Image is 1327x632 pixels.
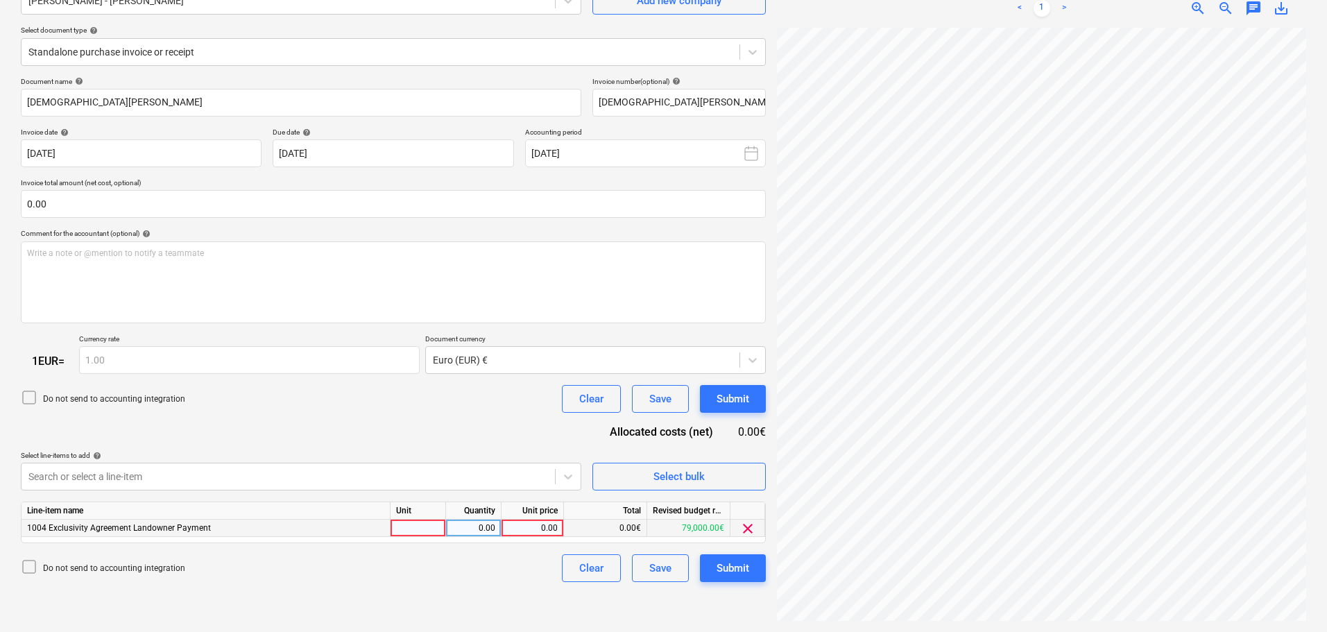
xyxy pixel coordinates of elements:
span: help [90,452,101,460]
div: 0.00€ [735,424,766,440]
button: Select bulk [592,463,766,490]
div: Save [649,559,671,577]
div: Total [564,502,647,520]
div: Submit [717,390,749,408]
div: Line-item name [22,502,391,520]
div: Clear [579,390,603,408]
span: help [669,77,680,85]
div: Save [649,390,671,408]
button: [DATE] [525,139,766,167]
span: help [72,77,83,85]
button: Clear [562,385,621,413]
div: Due date [273,128,513,137]
button: Save [632,554,689,582]
input: Document name [21,89,581,117]
div: Unit price [502,502,564,520]
div: Comment for the accountant (optional) [21,229,766,238]
button: Submit [700,554,766,582]
p: Do not send to accounting integration [43,563,185,574]
span: help [139,230,151,238]
iframe: Chat Widget [1258,565,1327,632]
div: Document name [21,77,581,86]
span: help [87,26,98,35]
div: Select line-items to add [21,451,581,460]
span: help [58,128,69,137]
span: clear [739,520,756,537]
p: Document currency [425,334,766,346]
div: Allocated costs (net) [585,424,735,440]
p: Accounting period [525,128,766,139]
div: Invoice number (optional) [592,77,766,86]
input: Invoice date not specified [21,139,262,167]
div: 0.00 [507,520,558,537]
div: Select document type [21,26,766,35]
span: 1004 Exclusivity Agreement Landowner Payment [27,523,211,533]
div: 1 EUR = [21,355,79,368]
input: Invoice number [592,89,766,117]
div: 0.00€ [564,520,647,537]
button: Submit [700,385,766,413]
input: Due date not specified [273,139,513,167]
button: Save [632,385,689,413]
div: Revised budget remaining [647,502,730,520]
div: Quantity [446,502,502,520]
p: Invoice total amount (net cost, optional) [21,178,766,190]
div: Invoice date [21,128,262,137]
input: Invoice total amount (net cost, optional) [21,190,766,218]
p: Currency rate [79,334,420,346]
div: 0.00 [452,520,495,537]
div: Submit [717,559,749,577]
div: Select bulk [653,468,705,486]
button: Clear [562,554,621,582]
p: Do not send to accounting integration [43,393,185,405]
div: Unit [391,502,446,520]
span: help [300,128,311,137]
div: Clear [579,559,603,577]
div: 79,000.00€ [647,520,730,537]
